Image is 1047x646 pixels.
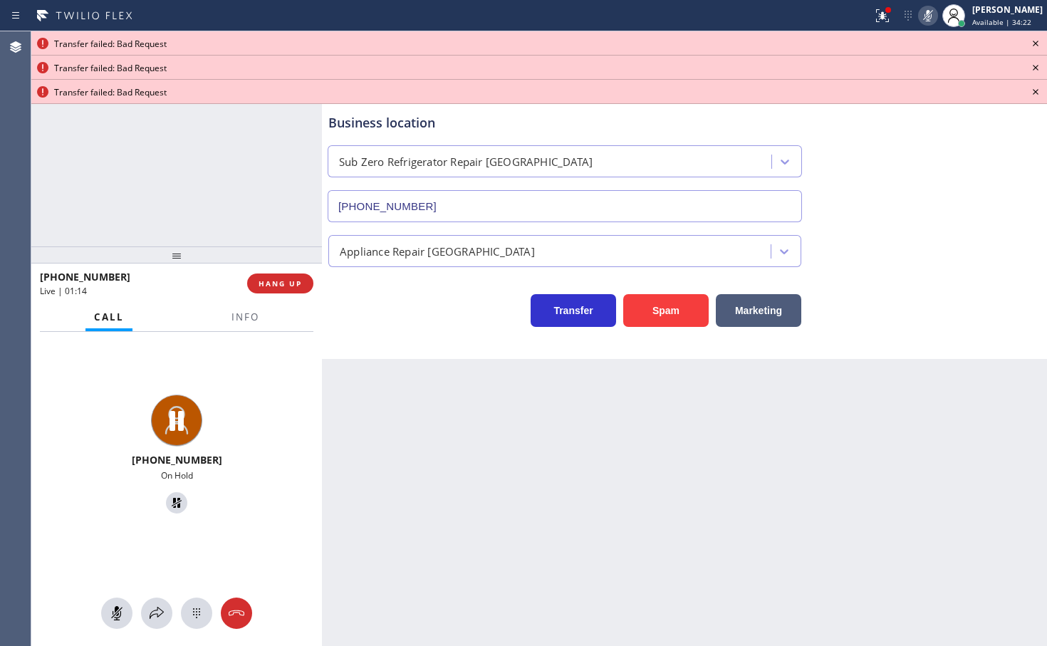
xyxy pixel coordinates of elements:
button: HANG UP [247,273,313,293]
button: Marketing [716,294,801,327]
button: Info [223,303,268,331]
button: Mute [918,6,938,26]
span: Available | 34:22 [972,17,1031,27]
span: HANG UP [259,278,302,288]
span: Transfer failed: Bad Request [54,62,167,74]
button: Open dialpad [181,598,212,629]
button: Hang up [221,598,252,629]
span: Call [94,311,124,323]
button: Mute [101,598,132,629]
span: Transfer failed: Bad Request [54,86,167,98]
button: Open directory [141,598,172,629]
div: Sub Zero Refrigerator Repair [GEOGRAPHIC_DATA] [339,154,593,170]
span: On Hold [161,469,193,481]
span: [PHONE_NUMBER] [40,270,130,283]
div: Business location [328,113,801,132]
button: Call [85,303,132,331]
button: Transfer [531,294,616,327]
span: [PHONE_NUMBER] [132,453,222,467]
div: [PERSON_NAME] [972,4,1043,16]
span: Info [231,311,259,323]
div: Appliance Repair [GEOGRAPHIC_DATA] [340,243,535,259]
input: Phone Number [328,190,802,222]
button: Unhold Customer [166,492,187,514]
button: Spam [623,294,709,327]
span: Live | 01:14 [40,285,87,297]
span: Transfer failed: Bad Request [54,38,167,50]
